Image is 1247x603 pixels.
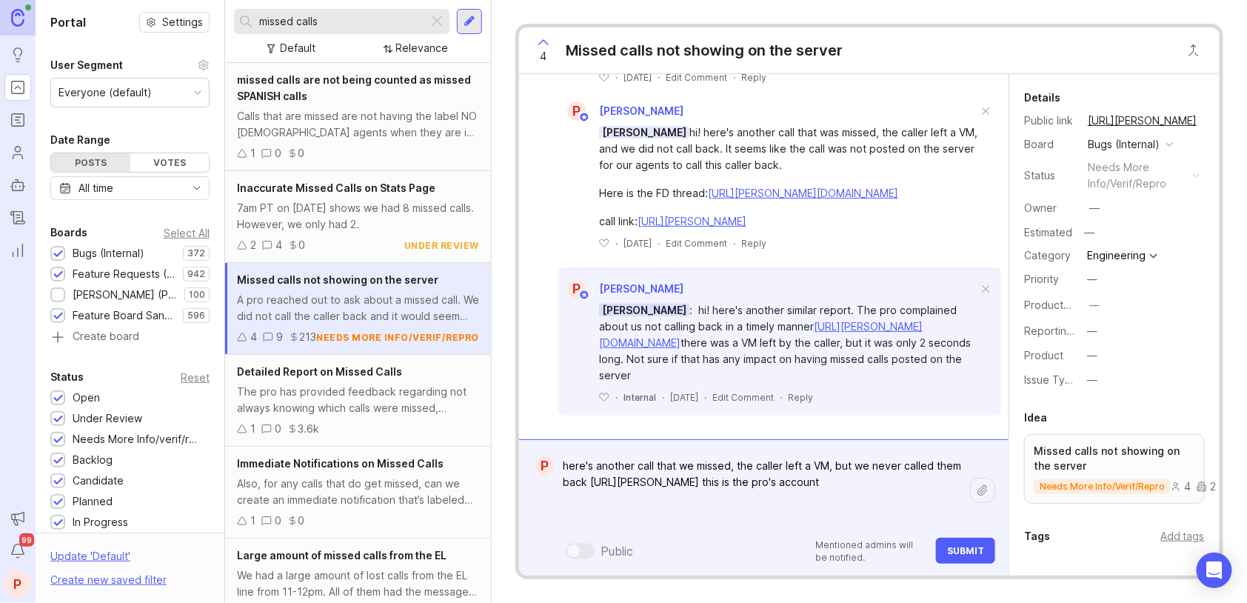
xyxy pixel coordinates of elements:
a: Ideas [4,41,31,68]
a: [URL][PERSON_NAME] [638,215,746,227]
p: 942 [187,268,205,280]
span: Missed calls not showing on the server [237,273,438,286]
div: · [658,71,660,84]
a: Users [4,139,31,166]
div: Missed calls not showing on the server [566,40,843,61]
div: needs more info/verif/repro [1088,159,1187,192]
span: missed calls are not being counted as missed SPANISH calls [237,73,471,102]
div: 1 [250,513,255,529]
label: ProductboardID [1024,299,1103,311]
div: 1 [250,145,255,161]
label: Product [1024,349,1063,362]
button: ProductboardID [1085,296,1104,315]
div: Internal [623,391,656,404]
label: Issue Type [1024,373,1078,386]
div: — [1087,271,1097,287]
div: 4 [1171,482,1191,492]
div: Add tags [1160,528,1205,544]
a: Autopilot [4,172,31,199]
button: Close button [1179,36,1208,65]
div: Planned [73,493,113,510]
time: [DATE] [623,72,652,83]
div: 2 [1197,482,1216,492]
div: P [567,279,586,299]
span: [PERSON_NAME] [599,282,683,295]
p: needs more info/verif/repro [1040,481,1165,493]
a: P[PERSON_NAME] [558,279,683,299]
div: 4 [250,329,257,345]
div: Candidate [73,473,124,489]
div: — [1080,223,1099,242]
a: [URL][PERSON_NAME] [1083,111,1201,130]
div: — [1087,323,1097,339]
label: Priority [1024,273,1059,285]
div: 213 [299,329,316,345]
a: Inaccurate Missed Calls on Stats Page7am PT on [DATE] shows we had 8 missed calls. However, we on... [225,171,491,263]
time: [DATE] [623,238,652,249]
div: Tags [1024,527,1050,545]
span: 4 [541,48,547,64]
button: Announcements [4,505,31,532]
div: Calls that are missed are not having the label NO [DEMOGRAPHIC_DATA] agents when they are in fact... [237,108,479,141]
div: 7am PT on [DATE] shows we had 8 missed calls. However, we only had 2. [237,200,479,233]
div: Open [73,390,100,406]
div: P [567,101,586,121]
div: Public link [1024,113,1076,129]
div: — [1087,347,1097,364]
div: The pro has provided feedback regarding not always knowing which calls were missed, returned, and... [237,384,479,416]
img: Canny Home [11,9,24,26]
p: 100 [189,289,205,301]
div: Boards [50,224,87,241]
a: Reporting [4,237,31,264]
a: Missed calls not showing on the serverA pro reached out to ask about a missed call. We did not ca... [225,263,491,355]
div: 2 [250,237,256,253]
div: We had a large amount of lost calls from the EL line from 11-12pm. All of them had the message "N... [237,567,479,600]
div: 0 [275,421,281,437]
div: 3.6k [298,421,319,437]
a: P[PERSON_NAME] [558,101,683,121]
div: Bugs (Internal) [73,245,144,261]
textarea: here's another call that we missed, the caller left a VM, but we never called them back [URL][PER... [554,452,970,529]
div: 0 [275,513,281,529]
button: Submit [936,538,995,564]
div: Public [601,542,633,560]
div: A pro reached out to ask about a missed call. We did not call the caller back and it would seem l... [237,292,479,324]
span: [PERSON_NAME] [599,304,689,316]
span: Large amount of missed calls from the EL [237,549,447,562]
input: Search... [259,13,422,30]
span: Settings [162,15,203,30]
label: Reporting Team [1024,324,1103,337]
div: Feature Board Sandbox [DATE] [73,307,175,324]
div: — [1089,297,1100,313]
div: Feature Requests (Internal) [73,266,175,282]
div: — [1089,200,1100,216]
button: P [4,570,31,597]
a: [URL][PERSON_NAME][DOMAIN_NAME] [708,187,898,199]
div: Reset [181,373,210,382]
div: hi! here's another call that was missed, the caller left a VM, and we did not call back. It seems... [599,124,977,173]
a: Create board [50,331,210,344]
div: Also, for any calls that do get missed, can we create an immediate notification that’s labeled di... [237,476,479,508]
div: · [658,237,660,250]
div: needs more info/verif/repro [317,331,480,344]
img: member badge [579,111,590,122]
a: Roadmaps [4,107,31,133]
div: Board [1024,136,1076,153]
div: · [662,391,664,404]
div: Edit Comment [666,237,727,250]
div: 0 [298,513,304,529]
div: Update ' Default ' [50,548,130,572]
div: · [704,391,706,404]
div: Posts [51,153,130,172]
div: Needs More Info/verif/repro [73,431,202,447]
div: · [780,391,782,404]
div: 0 [275,145,281,161]
span: 99 [19,533,34,547]
div: call link: [599,213,977,230]
div: Everyone (default) [58,84,152,101]
div: · [733,237,735,250]
a: missed calls are not being counted as missed SPANISH callsCalls that are missed are not having th... [225,63,491,171]
a: Missed calls not showing on the serverneeds more info/verif/repro42 [1024,434,1205,504]
div: Status [50,368,84,386]
a: Portal [4,74,31,101]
